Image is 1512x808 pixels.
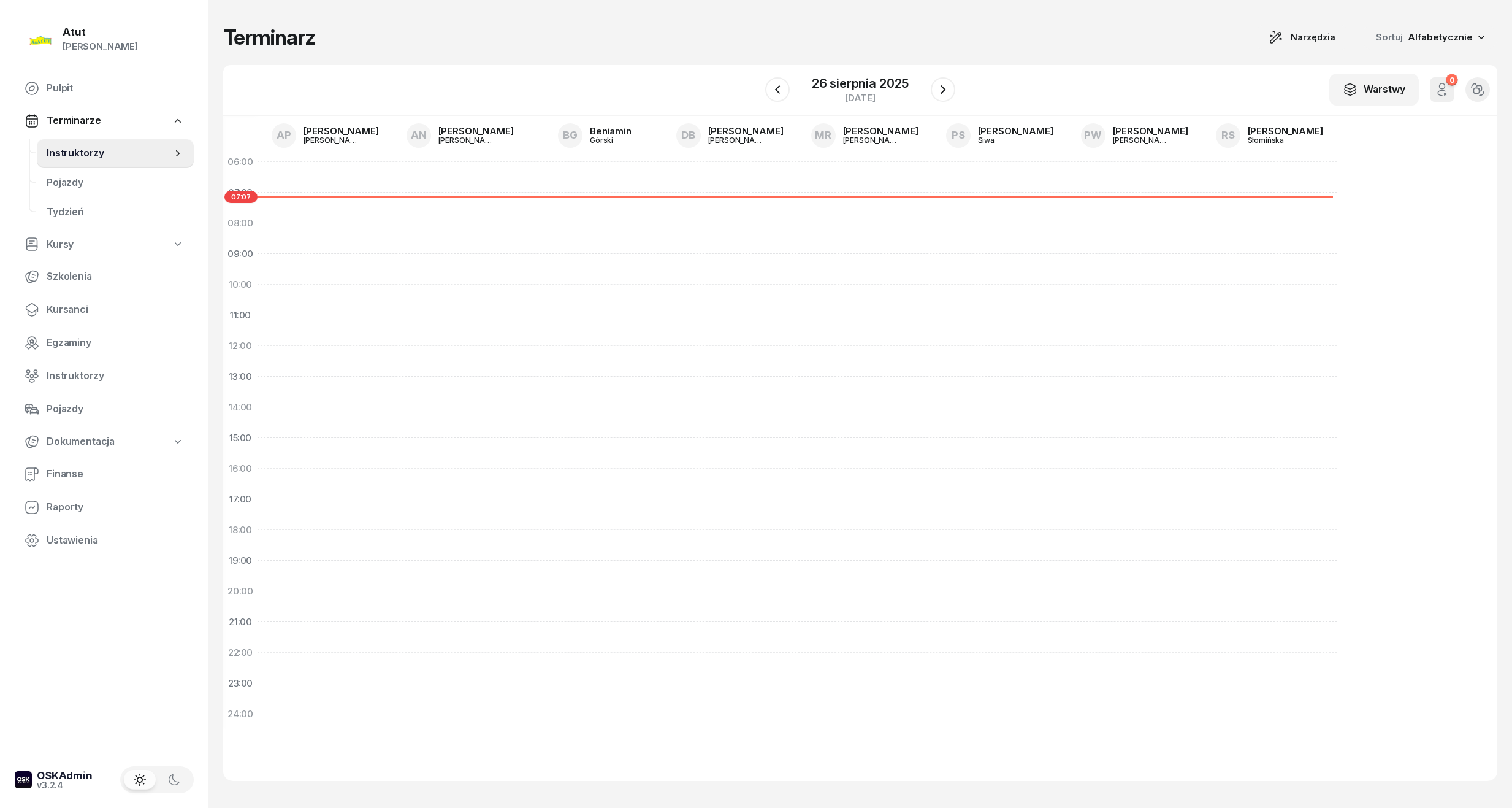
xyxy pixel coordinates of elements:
[15,74,194,103] a: Pulpit
[1258,25,1346,50] button: Narzędzia
[304,126,379,136] div: [PERSON_NAME]
[223,484,258,515] div: 17:00
[47,237,74,253] span: Kursy
[63,27,138,37] div: Atut
[15,295,194,325] a: Kursanci
[438,126,514,136] div: [PERSON_NAME]
[223,668,258,699] div: 23:00
[15,107,194,135] a: Terminarze
[812,77,909,90] div: 26 sierpnia 2025
[47,145,172,161] span: Instruktorzy
[708,126,784,136] div: [PERSON_NAME]
[47,302,184,318] span: Kursanci
[1248,136,1307,144] div: Słomińska
[223,607,258,637] div: 21:00
[590,126,632,136] div: Beniamin
[1408,31,1473,43] span: Alfabetycznie
[37,198,194,227] a: Tydzień
[1291,30,1335,45] span: Narzędzia
[708,136,767,144] div: [PERSON_NAME]
[47,269,184,285] span: Szkolenia
[843,136,902,144] div: [PERSON_NAME]
[1084,130,1102,140] span: PW
[63,39,138,55] div: [PERSON_NAME]
[1361,25,1497,50] button: Sortuj Alfabetycznie
[411,130,427,140] span: AN
[47,368,184,384] span: Instruktorzy
[15,771,32,788] img: logo-xs-dark@2x.png
[1248,126,1323,136] div: [PERSON_NAME]
[1113,126,1188,136] div: [PERSON_NAME]
[223,26,315,48] h1: Terminarz
[223,423,258,453] div: 15:00
[1329,74,1419,106] button: Warstwy
[1071,120,1198,152] a: PW[PERSON_NAME][PERSON_NAME]
[304,136,362,144] div: [PERSON_NAME]
[397,120,524,152] a: AN[PERSON_NAME][PERSON_NAME]
[47,335,184,351] span: Egzaminy
[681,130,695,140] span: DB
[15,262,194,291] a: Szkolenia
[37,781,93,790] div: v3.2.4
[262,120,389,152] a: AP[PERSON_NAME][PERSON_NAME]
[37,168,194,198] a: Pojazdy
[1113,136,1172,144] div: [PERSON_NAME]
[37,771,93,781] div: OSKAdmin
[15,231,194,259] a: Kursy
[224,191,258,203] span: 07:07
[666,120,793,152] a: DB[PERSON_NAME][PERSON_NAME]
[843,126,918,136] div: [PERSON_NAME]
[223,269,258,300] div: 10:00
[47,533,184,548] span: Ustawienia
[15,361,194,391] a: Instruktorzy
[1430,77,1454,102] button: 0
[1221,130,1235,140] span: RS
[1206,120,1333,152] a: RS[PERSON_NAME]Słomińska
[223,300,258,331] div: 11:00
[223,331,258,361] div: 12:00
[223,453,258,484] div: 16:00
[978,126,1053,136] div: [PERSON_NAME]
[1376,29,1405,45] span: Sortuj
[37,139,194,168] a: Instruktorzy
[47,175,184,191] span: Pojazdy
[15,394,194,424] a: Pojazdy
[548,120,641,152] a: BGBeniaminGórski
[47,434,115,450] span: Dokumentacja
[812,93,909,102] div: [DATE]
[277,130,291,140] span: AP
[223,392,258,423] div: 14:00
[47,466,184,482] span: Finanse
[47,499,184,515] span: Raporty
[223,361,258,392] div: 13:00
[936,120,1063,152] a: PS[PERSON_NAME]Siwa
[438,136,497,144] div: [PERSON_NAME]
[801,120,928,152] a: MR[PERSON_NAME][PERSON_NAME]
[563,130,578,140] span: BG
[47,80,184,96] span: Pulpit
[223,545,258,576] div: 19:00
[47,113,101,129] span: Terminarze
[590,136,632,144] div: Górski
[815,130,831,140] span: MR
[223,637,258,668] div: 22:00
[1446,74,1457,86] div: 0
[223,239,258,269] div: 09:00
[15,428,194,456] a: Dokumentacja
[15,493,194,522] a: Raporty
[1343,82,1405,98] div: Warstwy
[15,328,194,358] a: Egzaminy
[223,208,258,239] div: 08:00
[15,460,194,489] a: Finanse
[223,147,258,177] div: 06:00
[15,526,194,555] a: Ustawienia
[223,699,258,729] div: 24:00
[952,130,965,140] span: PS
[223,576,258,607] div: 20:00
[223,515,258,545] div: 18:00
[978,136,1037,144] div: Siwa
[223,177,258,208] div: 07:00
[47,204,184,220] span: Tydzień
[47,401,184,417] span: Pojazdy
